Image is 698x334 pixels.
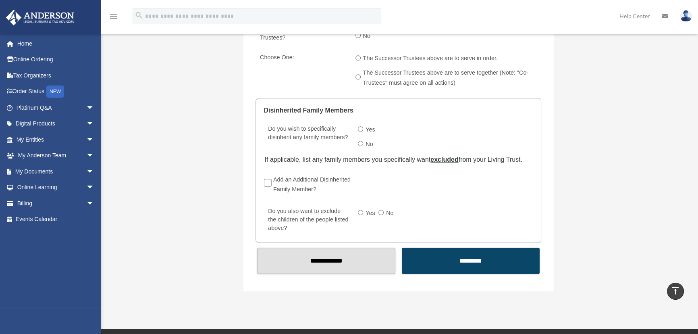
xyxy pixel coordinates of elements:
label: No [361,30,374,43]
span: arrow_drop_down [86,116,102,132]
label: Yes [363,123,378,136]
span: arrow_drop_down [86,180,102,196]
a: Tax Organizers [6,67,106,83]
img: User Pic [680,10,692,22]
a: My Entitiesarrow_drop_down [6,132,106,148]
a: Order StatusNEW [6,83,106,100]
span: arrow_drop_down [86,163,102,180]
label: Do you wish to specifically disinherit any family members? [264,123,351,152]
i: vertical_align_top [671,286,680,296]
a: Home [6,35,106,52]
a: menu [109,14,118,21]
span: arrow_drop_down [86,100,102,116]
i: menu [109,11,118,21]
i: search [135,11,143,20]
div: If applicable, list any family members you specifically want from your Living Trust. [264,154,532,165]
div: NEW [46,86,64,98]
a: Online Ordering [6,52,106,68]
label: The Successor Trustees above are to serve together (Note: "Co-Trustees" must agree on all actions) [361,67,546,89]
label: No [363,138,376,151]
a: Platinum Q&Aarrow_drop_down [6,100,106,116]
label: Choose One: [256,52,349,91]
legend: Disinherited Family Members [264,98,533,123]
label: Add an Additional Disinherited Family Member? [271,173,358,196]
u: excluded [430,156,458,163]
span: arrow_drop_down [86,195,102,212]
a: Digital Productsarrow_drop_down [6,116,106,132]
a: vertical_align_top [667,283,684,300]
span: arrow_drop_down [86,132,102,148]
a: My Anderson Teamarrow_drop_down [6,148,106,164]
a: My Documentsarrow_drop_down [6,163,106,180]
a: Online Learningarrow_drop_down [6,180,106,196]
label: Do you also want to exclude the children of the people listed above? [264,206,351,234]
span: arrow_drop_down [86,148,102,164]
a: Billingarrow_drop_down [6,195,106,211]
label: The Successor Trustees above are to serve in order. [361,52,501,65]
label: Yes [363,207,378,220]
img: Anderson Advisors Platinum Portal [4,10,77,25]
label: No [384,207,397,220]
a: Events Calendar [6,211,106,228]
